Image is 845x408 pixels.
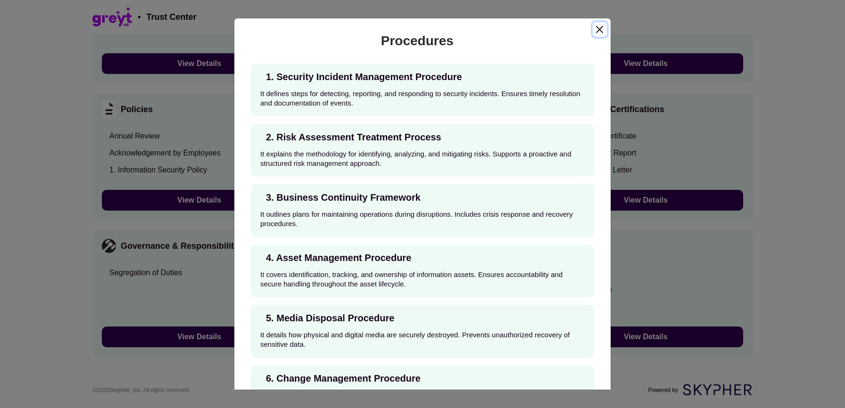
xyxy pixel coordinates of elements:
div: Procedures [381,34,454,48]
div: 1. Security Incident Management Procedure [266,72,462,82]
div: 4. Asset Management Procedure [266,253,411,262]
button: Close [593,22,607,37]
div: It defines steps for detecting, reporting, and responding to security incidents. Ensures timely r... [260,89,585,108]
div: 2. Risk Assessment Treatment Process [266,132,441,142]
div: It covers identification, tracking, and ownership of information assets. Ensures accountability a... [260,270,585,289]
div: It outlines plans for maintaining operations during disruptions. Includes crisis response and rec... [260,210,585,228]
div: 3. Business Continuity Framework [266,193,421,202]
div: 5. Media Disposal Procedure [266,313,394,323]
div: 6. Change Management Procedure [266,374,421,383]
div: It details how physical and digital media are securely destroyed. Prevents unauthorized recovery ... [260,330,585,349]
div: It explains the methodology for identifying, analyzing, and mitigating risks. Supports a proactiv... [260,149,585,168]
